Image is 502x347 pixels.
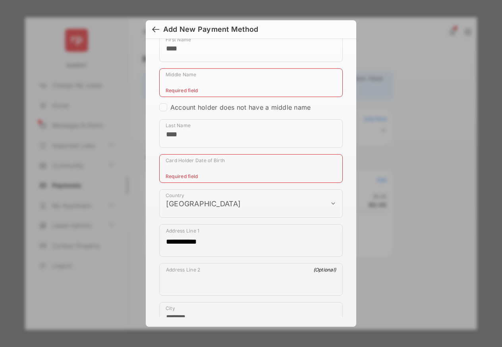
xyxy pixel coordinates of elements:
[163,25,258,34] div: Add New Payment Method
[159,263,343,296] div: payment_method_screening[postal_addresses][addressLine2]
[170,103,311,111] label: Account holder does not have a middle name
[159,224,343,257] div: payment_method_screening[postal_addresses][addressLine1]
[159,189,343,218] div: payment_method_screening[postal_addresses][country]
[159,302,343,331] div: payment_method_screening[postal_addresses][locality]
